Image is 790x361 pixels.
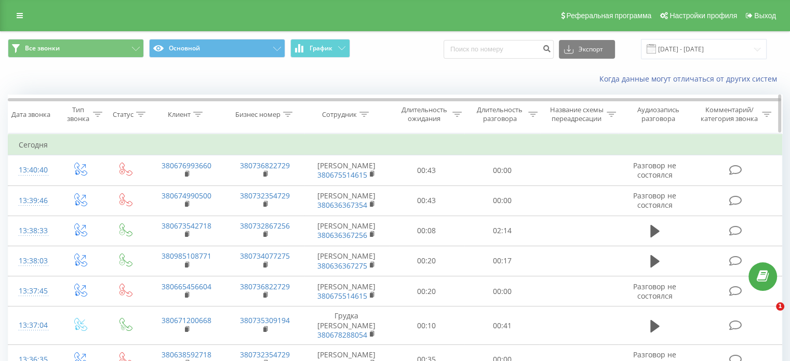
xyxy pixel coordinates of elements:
[389,276,464,306] td: 00:20
[628,105,689,123] div: Аудиозапись разговора
[389,155,464,185] td: 00:43
[317,170,367,180] a: 380675514615
[304,246,389,276] td: [PERSON_NAME]
[19,160,46,180] div: 13:40:40
[304,306,389,345] td: Грудка [PERSON_NAME]
[19,315,46,336] div: 13:37:04
[168,110,191,119] div: Клиент
[389,306,464,345] td: 00:10
[162,161,211,170] a: 380676993660
[444,40,554,59] input: Поиск по номеру
[599,74,782,84] a: Когда данные могут отличаться от других систем
[8,39,144,58] button: Все звонки
[317,261,367,271] a: 380636367275
[162,221,211,231] a: 380673542718
[149,39,285,58] button: Основной
[398,105,450,123] div: Длительность ожидания
[699,105,759,123] div: Комментарий/категория звонка
[304,155,389,185] td: [PERSON_NAME]
[317,230,367,240] a: 380636367256
[235,110,280,119] div: Бизнес номер
[240,282,290,291] a: 380736822729
[162,191,211,200] a: 380674990500
[240,251,290,261] a: 380734077275
[389,216,464,246] td: 00:08
[464,216,540,246] td: 02:14
[755,302,780,327] iframe: Intercom live chat
[464,185,540,216] td: 00:00
[240,161,290,170] a: 380736822729
[566,11,651,20] span: Реферальная программа
[633,161,676,180] span: Разговор не состоялся
[162,282,211,291] a: 380665456604
[304,276,389,306] td: [PERSON_NAME]
[25,44,60,52] span: Все звонки
[754,11,776,20] span: Выход
[19,191,46,211] div: 13:39:46
[317,291,367,301] a: 380675514615
[389,246,464,276] td: 00:20
[11,110,50,119] div: Дата звонка
[389,185,464,216] td: 00:43
[19,281,46,301] div: 13:37:45
[240,350,290,359] a: 380732354729
[290,39,350,58] button: График
[322,110,357,119] div: Сотрудник
[162,251,211,261] a: 380985108771
[240,221,290,231] a: 380732867256
[464,306,540,345] td: 00:41
[464,276,540,306] td: 00:00
[19,221,46,241] div: 13:38:33
[474,105,526,123] div: Длительность разговора
[464,246,540,276] td: 00:17
[8,135,782,155] td: Сегодня
[633,191,676,210] span: Разговор не состоялся
[240,315,290,325] a: 380735309194
[670,11,737,20] span: Настройки профиля
[19,251,46,271] div: 13:38:03
[304,216,389,246] td: [PERSON_NAME]
[240,191,290,200] a: 380732354729
[162,350,211,359] a: 380638592718
[559,40,615,59] button: Экспорт
[317,330,367,340] a: 380678288054
[550,105,604,123] div: Название схемы переадресации
[65,105,90,123] div: Тип звонка
[113,110,133,119] div: Статус
[162,315,211,325] a: 380671200668
[776,302,784,311] span: 1
[633,282,676,301] span: Разговор не состоялся
[317,200,367,210] a: 380636367354
[464,155,540,185] td: 00:00
[310,45,332,52] span: График
[304,185,389,216] td: [PERSON_NAME]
